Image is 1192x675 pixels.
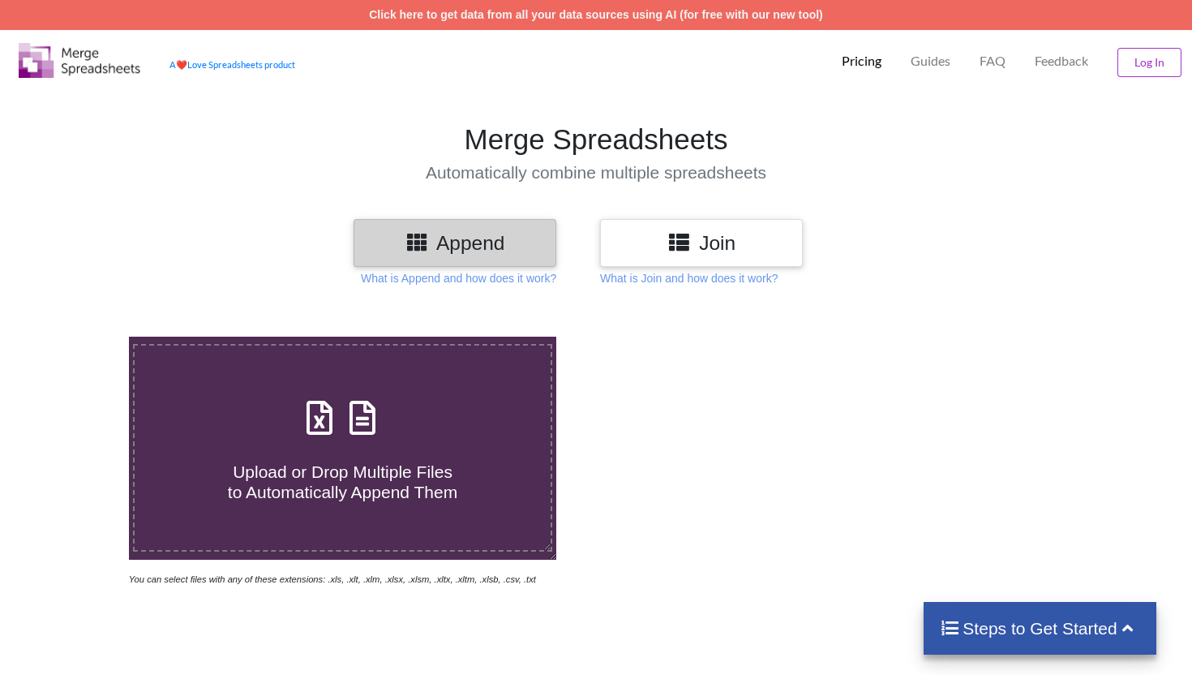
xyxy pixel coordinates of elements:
a: AheartLove Spreadsheets product [169,59,295,70]
p: Pricing [842,53,881,70]
img: Logo.png [19,43,140,78]
i: You can select files with any of these extensions: .xls, .xlt, .xlm, .xlsx, .xlsm, .xltx, .xltm, ... [129,574,536,584]
a: Click here to get data from all your data sources using AI (for free with our new tool) [369,8,823,21]
span: Upload or Drop Multiple Files to Automatically Append Them [228,462,457,501]
p: FAQ [980,53,1005,70]
h4: Steps to Get Started [940,618,1140,638]
p: Guides [911,53,950,70]
span: heart [176,59,187,70]
span: Feedback [1035,54,1088,67]
h3: Append [366,231,544,255]
h3: Join [612,231,791,255]
p: What is Append and how does it work? [361,270,556,286]
button: Log In [1117,48,1181,77]
p: What is Join and how does it work? [600,270,778,286]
